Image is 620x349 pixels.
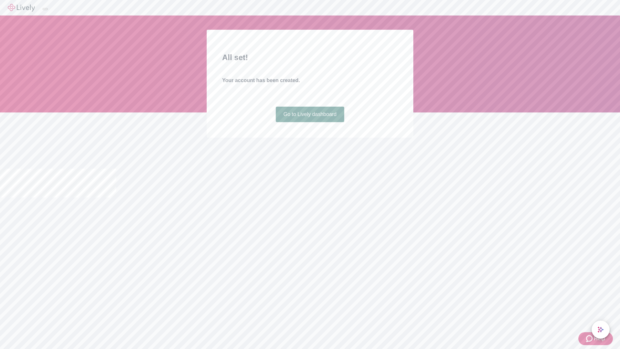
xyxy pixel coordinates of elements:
[276,107,345,122] a: Go to Lively dashboard
[592,321,610,339] button: chat
[222,52,398,63] h2: All set!
[8,4,35,12] img: Lively
[586,335,594,343] svg: Zendesk support icon
[594,335,605,343] span: Help
[222,77,398,84] h4: Your account has been created.
[578,332,613,345] button: Zendesk support iconHelp
[597,326,604,333] svg: Lively AI Assistant
[43,8,48,10] button: Log out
